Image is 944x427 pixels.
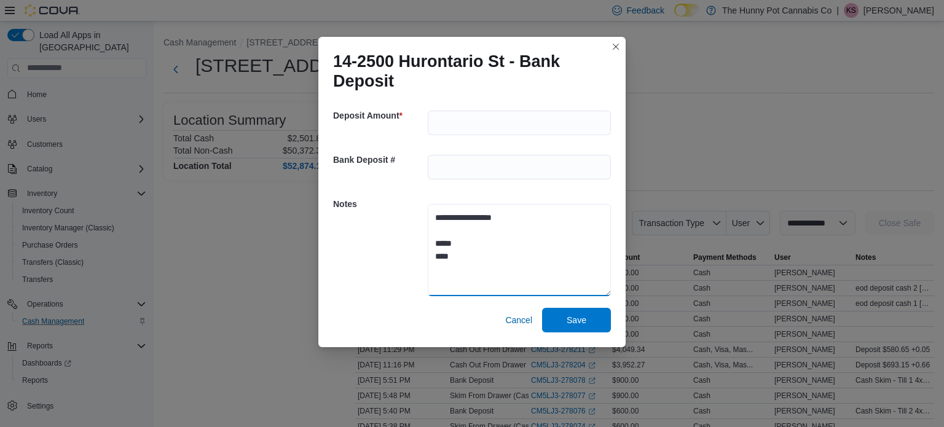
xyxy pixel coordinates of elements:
h5: Notes [333,192,425,216]
span: Save [567,314,586,326]
span: Cancel [505,314,532,326]
h5: Deposit Amount [333,103,425,128]
button: Save [542,308,611,332]
h5: Bank Deposit # [333,147,425,172]
h1: 14-2500 Hurontario St - Bank Deposit [333,52,601,91]
button: Cancel [500,308,537,332]
button: Closes this modal window [608,39,623,54]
